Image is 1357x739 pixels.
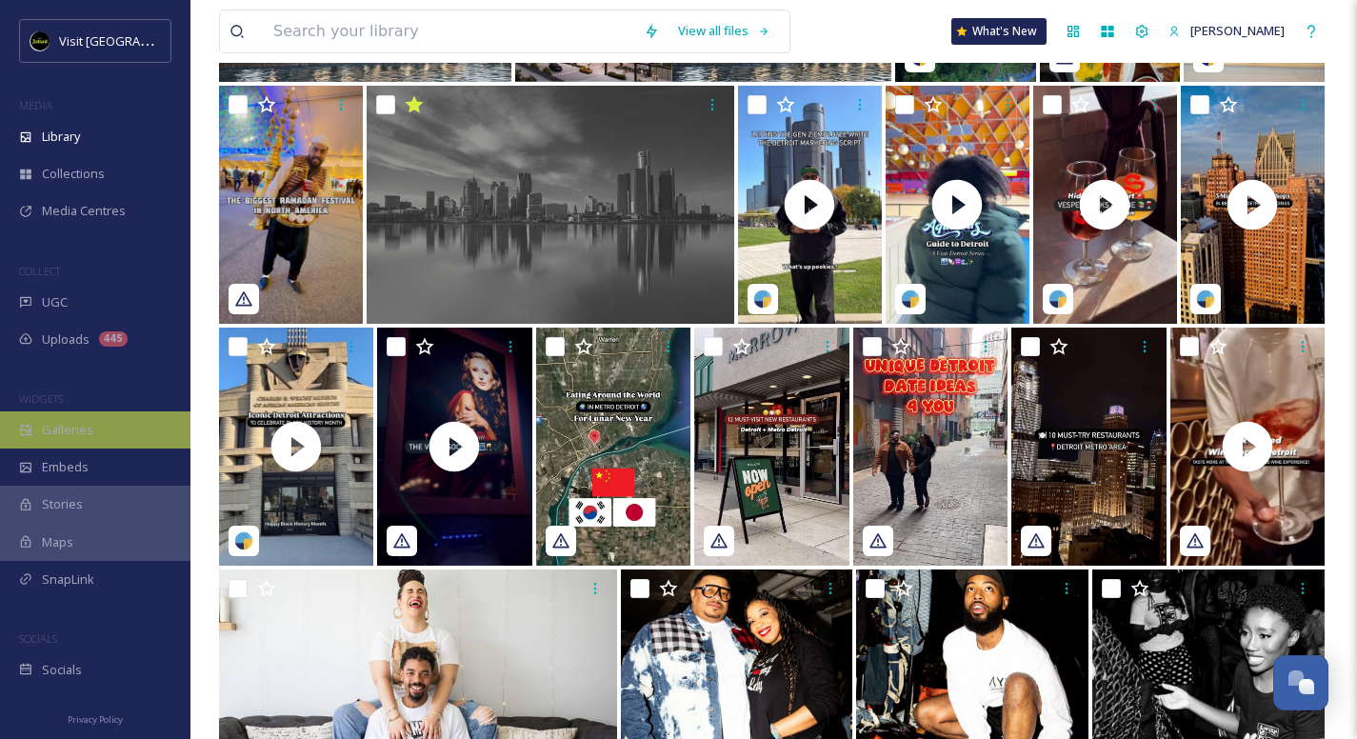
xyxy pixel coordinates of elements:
a: View all files [669,12,780,50]
span: Galleries [42,421,93,439]
span: Stories [42,495,83,513]
img: snapsea-logo.png [1048,290,1068,309]
span: UGC [42,293,68,311]
input: Search your library [264,10,634,52]
div: 445 [99,331,128,347]
img: thumbnail [377,328,531,566]
img: thumbnail [1181,86,1325,324]
span: Uploads [42,330,90,349]
img: visitdetroit-2723275.jpg [536,328,691,566]
img: thumbnail [219,328,373,566]
img: thumbnail [1170,328,1325,566]
span: Socials [42,661,82,679]
img: snapsea-logo.png [234,531,253,550]
span: Embeds [42,458,89,476]
button: Open Chat [1273,655,1328,710]
img: visitdetroit-2722661.jpg [853,328,1008,566]
span: Library [42,128,80,146]
span: Visit [GEOGRAPHIC_DATA] [59,31,207,50]
span: Privacy Policy [68,713,123,726]
img: VISIT%20DETROIT%20LOGO%20-%20BLACK%20BACKGROUND.png [30,31,50,50]
a: [PERSON_NAME] [1159,12,1294,50]
img: visitdetroit-2722668.jpg [1011,328,1166,566]
span: [PERSON_NAME] [1190,22,1285,39]
img: snapsea-logo.png [1196,290,1215,309]
span: COLLECT [19,264,60,278]
img: visitdetroit-2722669.jpg [694,328,849,566]
a: Privacy Policy [68,707,123,729]
img: thumbnail [738,86,882,324]
span: Collections [42,165,105,183]
img: thumbnail [886,86,1029,324]
span: SOCIALS [19,631,57,646]
span: WIDGETS [19,391,63,406]
img: snapsea-logo.png [753,290,772,309]
span: Media Centres [42,202,126,220]
span: Maps [42,533,73,551]
img: shutterstock_1242101326_gradient.jpg [367,86,733,324]
img: snapsea-logo.png [901,290,920,309]
a: What's New [951,18,1047,45]
img: thumbnail [1033,86,1177,324]
span: SnapLink [42,570,94,589]
span: MEDIA [19,98,52,112]
img: visitdetroit-2873541.jpg [219,86,363,324]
